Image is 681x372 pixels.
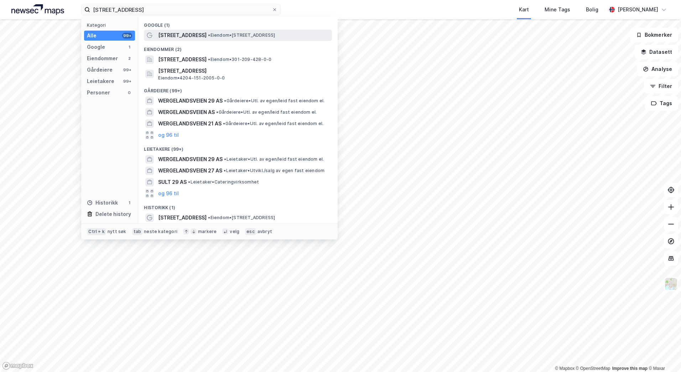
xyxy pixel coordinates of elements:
[208,32,275,38] span: Eiendom • [STREET_ADDRESS]
[122,33,132,38] div: 99+
[126,56,132,61] div: 2
[87,31,97,40] div: Alle
[158,189,179,198] button: og 96 til
[545,5,570,14] div: Mine Tags
[216,109,317,115] span: Gårdeiere • Utl. av egen/leid fast eiendom el.
[90,4,272,15] input: Søk på adresse, matrikkel, gårdeiere, leietakere eller personer
[630,28,678,42] button: Bokmerker
[618,5,658,14] div: [PERSON_NAME]
[645,338,681,372] div: Kontrollprogram for chat
[158,75,225,81] span: Eiendom • 4204-151-2005-0-0
[230,229,239,234] div: velg
[126,200,132,206] div: 1
[108,229,126,234] div: nytt søk
[87,228,106,235] div: Ctrl + k
[138,41,338,54] div: Eiendommer (2)
[645,338,681,372] iframe: Chat Widget
[644,79,678,93] button: Filter
[637,62,678,76] button: Analyse
[188,179,190,185] span: •
[87,88,110,97] div: Personer
[158,166,222,175] span: WERGELANDSVEIEN 27 AS
[612,366,648,371] a: Improve this map
[87,43,105,51] div: Google
[208,32,210,38] span: •
[586,5,598,14] div: Bolig
[158,155,223,164] span: WERGELANDSVEIEN 29 AS
[158,131,179,139] button: og 96 til
[158,55,207,64] span: [STREET_ADDRESS]
[158,213,207,222] span: [STREET_ADDRESS]
[208,215,210,220] span: •
[245,228,256,235] div: esc
[138,199,338,212] div: Historikk (1)
[87,22,135,28] div: Kategori
[224,98,324,104] span: Gårdeiere • Utl. av egen/leid fast eiendom el.
[258,229,272,234] div: avbryt
[138,141,338,154] div: Leietakere (99+)
[188,179,259,185] span: Leietaker • Cateringvirksomhet
[224,168,324,174] span: Leietaker • Utvikl./salg av egen fast eiendom
[87,77,114,86] div: Leietakere
[122,67,132,73] div: 99+
[224,156,324,162] span: Leietaker • Utl. av egen/leid fast eiendom el.
[132,228,143,235] div: tab
[519,5,529,14] div: Kart
[158,67,329,75] span: [STREET_ADDRESS]
[635,45,678,59] button: Datasett
[224,98,226,103] span: •
[138,17,338,30] div: Google (1)
[122,78,132,84] div: 99+
[158,108,215,117] span: WERGELANDSVEIEN AS
[223,121,323,126] span: Gårdeiere • Utl. av egen/leid fast eiendom el.
[158,31,207,40] span: [STREET_ADDRESS]
[2,362,33,370] a: Mapbox homepage
[224,168,226,173] span: •
[158,97,223,105] span: WERGELANDSVEIEN 29 AS
[11,4,64,15] img: logo.a4113a55bc3d86da70a041830d287a7e.svg
[576,366,610,371] a: OpenStreetMap
[158,178,187,186] span: SULT 29 AS
[208,57,210,62] span: •
[224,156,226,162] span: •
[664,277,678,291] img: Z
[645,96,678,110] button: Tags
[216,109,218,115] span: •
[87,54,118,63] div: Eiendommer
[208,57,271,62] span: Eiendom • 301-209-428-0-0
[198,229,217,234] div: markere
[208,215,275,221] span: Eiendom • [STREET_ADDRESS]
[158,119,222,128] span: WERGELANDSVEIEN 21 AS
[95,210,131,218] div: Delete history
[555,366,575,371] a: Mapbox
[87,198,118,207] div: Historikk
[126,44,132,50] div: 1
[138,82,338,95] div: Gårdeiere (99+)
[223,121,225,126] span: •
[126,90,132,95] div: 0
[144,229,177,234] div: neste kategori
[87,66,113,74] div: Gårdeiere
